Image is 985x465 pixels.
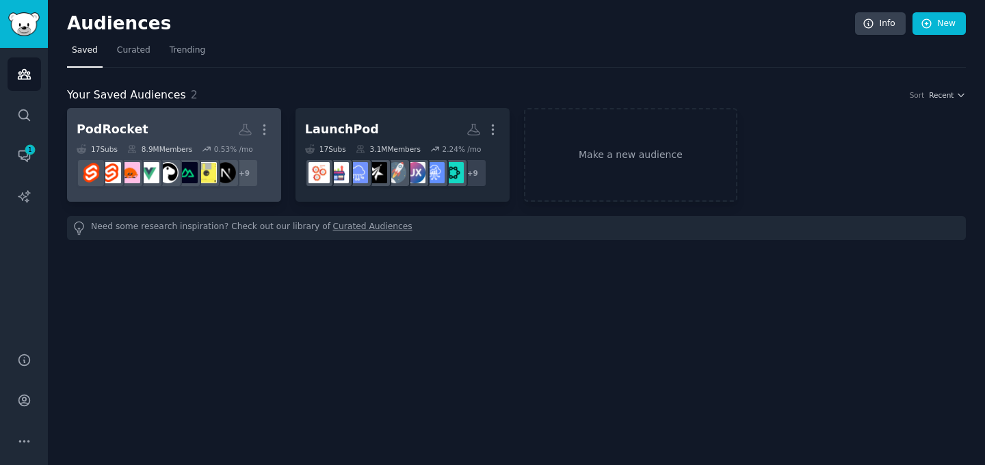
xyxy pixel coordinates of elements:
[67,40,103,68] a: Saved
[385,162,406,183] img: startups
[443,144,482,154] div: 2.24 % /mo
[230,159,259,187] div: + 9
[100,162,121,183] img: SvelteKit
[119,162,140,183] img: rust
[366,162,387,183] img: SaaSMarketing
[165,40,210,68] a: Trending
[458,159,487,187] div: + 9
[157,162,179,183] img: Deno
[328,162,349,183] img: ecommerce_growth
[308,162,330,183] img: GrowthHacking
[423,162,445,183] img: SaaSSales
[910,90,925,100] div: Sort
[215,162,236,183] img: nextjs
[176,162,198,183] img: Nuxt
[127,144,192,154] div: 8.9M Members
[8,139,41,172] a: 1
[67,13,855,35] h2: Audiences
[912,12,966,36] a: New
[524,108,738,202] a: Make a new audience
[67,216,966,240] div: Need some research inspiration? Check out our library of
[305,144,346,154] div: 17 Sub s
[170,44,205,57] span: Trending
[81,162,102,183] img: sveltejs
[138,162,159,183] img: vuejs
[8,12,40,36] img: GummySearch logo
[67,87,186,104] span: Your Saved Audiences
[295,108,510,202] a: LaunchPod17Subs3.1MMembers2.24% /mo+9SaaSAISaaSSalesUXDesignstartupsSaaSMarketingSaaSecommerce_gr...
[196,162,217,183] img: ExperiencedDevs
[443,162,464,183] img: SaaSAI
[347,162,368,183] img: SaaS
[356,144,421,154] div: 3.1M Members
[112,40,155,68] a: Curated
[404,162,425,183] img: UXDesign
[72,44,98,57] span: Saved
[929,90,966,100] button: Recent
[77,144,118,154] div: 17 Sub s
[214,144,253,154] div: 0.53 % /mo
[77,121,148,138] div: PodRocket
[191,88,198,101] span: 2
[24,145,36,155] span: 1
[67,108,281,202] a: PodRocket17Subs8.9MMembers0.53% /mo+9nextjsExperiencedDevsNuxtDenovuejsrustSvelteKitsveltejs
[305,121,379,138] div: LaunchPod
[855,12,906,36] a: Info
[333,221,412,235] a: Curated Audiences
[117,44,150,57] span: Curated
[929,90,954,100] span: Recent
